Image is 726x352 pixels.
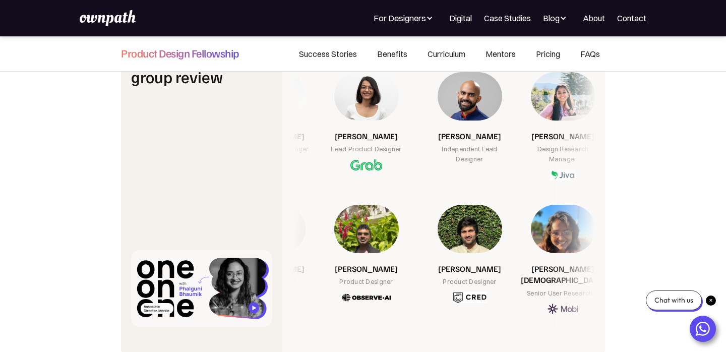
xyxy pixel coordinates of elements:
[367,37,417,71] a: Benefits
[443,277,496,287] div: Product Designer
[374,12,437,24] div: For Designers
[417,37,475,71] a: Curriculum
[331,144,401,154] div: Lead Product Designer
[570,37,605,71] a: FAQs
[646,290,702,310] div: Chat with us
[521,263,605,286] h3: [PERSON_NAME][DEMOGRAPHIC_DATA]
[250,277,295,287] div: UX Researcher
[484,12,531,24] a: Case Studies
[289,37,367,71] a: Success Stories
[241,131,305,142] h3: [PERSON_NAME]
[543,12,571,24] div: Blog
[433,144,506,164] div: Independent Lead Designer
[320,72,413,170] a: [PERSON_NAME]Lead Product Designer
[320,205,413,303] a: [PERSON_NAME]Product Designer
[131,50,272,85] h2: For one-on-one + group review
[423,72,516,164] a: [PERSON_NAME]Independent Lead Designer
[526,144,599,164] div: Design Research Manager
[339,277,393,287] div: Product Designer
[335,263,398,274] h3: [PERSON_NAME]
[438,263,501,274] h3: [PERSON_NAME]
[374,12,426,24] div: For Designers
[423,205,516,303] a: [PERSON_NAME]Product Designer
[449,12,472,24] a: Digital
[438,131,501,142] h3: [PERSON_NAME]
[516,72,610,181] a: [PERSON_NAME]Design Research Manager
[531,131,594,142] h3: [PERSON_NAME]
[131,250,272,327] a: open lightbox
[237,144,309,154] div: Senior Design Manager
[121,46,239,60] h4: Product Design Fellowship
[526,37,570,71] a: Pricing
[121,37,239,68] a: Product Design Fellowship
[335,131,398,142] h3: [PERSON_NAME]
[516,205,610,315] a: [PERSON_NAME][DEMOGRAPHIC_DATA]Senior User Researcher
[617,12,646,24] a: Contact
[241,263,305,274] h3: [PERSON_NAME]
[527,288,599,298] div: Senior User Researcher
[475,37,526,71] a: Mentors
[583,12,605,24] a: About
[543,12,560,24] div: Blog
